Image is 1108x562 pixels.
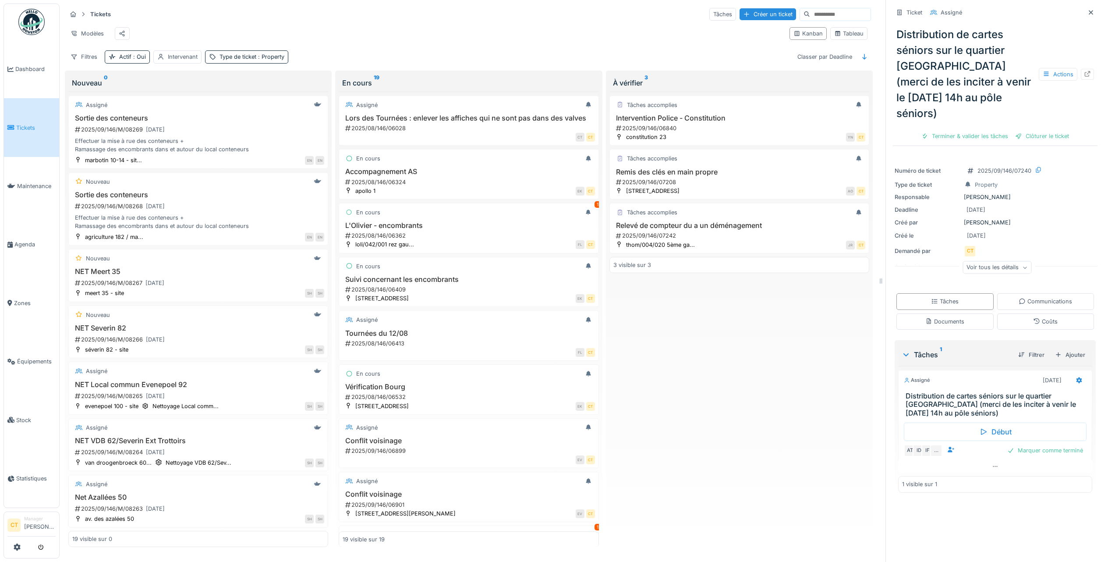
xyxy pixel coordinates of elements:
div: Terminer & valider les tâches [918,130,1012,142]
a: Équipements [4,332,59,391]
div: CT [586,240,595,249]
div: [PERSON_NAME] [895,193,1096,201]
div: CT [964,245,976,257]
div: Assigné [86,367,107,375]
div: Tâches [902,349,1011,360]
div: EN [305,156,314,165]
div: SH [305,459,314,467]
div: CT [857,133,865,142]
div: Kanban [793,29,823,38]
div: 2025/08/146/06413 [344,339,595,348]
div: Assigné [86,101,107,109]
div: Type de ticket [895,181,960,189]
div: Assigné [356,101,378,109]
div: constitution 23 [626,133,666,141]
div: Nouveau [86,311,110,319]
div: YN [846,133,855,142]
div: séverin 82 - site [85,345,128,354]
div: 1 [595,524,601,530]
span: : Property [256,53,284,60]
div: [DATE] [146,392,165,400]
h3: Intervention Police - Constitution [613,114,865,122]
div: 2025/08/146/06028 [344,124,595,132]
a: CT Manager[PERSON_NAME] [7,516,56,537]
div: Créé par [895,218,960,227]
h3: Conflit voisinage [343,437,595,445]
h3: NET Severin 82 [72,324,324,332]
div: AO [846,187,855,196]
span: Maintenance [17,182,56,190]
div: Marquer comme terminé [1004,445,1087,456]
div: Assigné [941,8,962,17]
a: Statistiques [4,449,59,508]
span: Agenda [14,240,56,249]
div: 2025/08/146/06409 [344,285,595,294]
div: 1 visible sur 1 [902,480,937,488]
div: En cours [356,154,380,163]
div: [DATE] [967,231,986,240]
div: Assigné [356,423,378,432]
div: Tableau [834,29,864,38]
h3: Sortie des conteneurs [72,114,324,122]
a: Tickets [4,98,59,157]
div: Créé le [895,231,960,240]
h3: Sortie des conteneurs [72,191,324,199]
div: 2025/09/146/M/08268 [74,201,324,212]
div: Nouveau [86,254,110,263]
div: Effectuer la mise à rue des conteneurs + Ramassage des encombrants dans et autour du local conten... [72,213,324,230]
div: apollo 1 [355,187,375,195]
div: marbotin 10-14 - sit... [85,156,142,164]
div: Nettoyage VDB 62/Sev... [166,459,231,467]
div: … [930,445,942,457]
div: [DATE] [146,505,165,513]
div: Début [904,423,1087,441]
div: agriculture 182 / ma... [85,233,143,241]
div: CT [576,133,584,142]
div: SH [305,515,314,523]
a: Stock [4,391,59,449]
sup: 3 [644,78,648,88]
div: [PERSON_NAME] [895,218,1096,227]
div: Actions [1039,68,1077,81]
a: Zones [4,274,59,332]
div: CT [586,187,595,196]
div: Nouveau [86,178,110,186]
div: Voir tous les détails [963,261,1031,274]
div: Deadline [895,206,960,214]
div: Créer un ticket [740,8,796,20]
div: [DATE] [146,125,165,134]
div: 2025/09/146/M/08269 [74,124,324,135]
div: [STREET_ADDRESS] [355,402,409,410]
div: SH [315,515,324,523]
div: EV [576,509,584,518]
div: Responsable [895,193,960,201]
div: CT [857,187,865,196]
h3: Conflit voisinage [343,490,595,498]
div: Clôturer le ticket [1012,130,1073,142]
div: 1 [595,201,601,208]
div: CT [586,402,595,411]
div: EK [576,294,584,303]
sup: 1 [940,349,942,360]
div: Assigné [356,477,378,485]
h3: NET Local commun Evenepoel 92 [72,381,324,389]
div: loli/042/001 rez gau... [355,240,414,249]
div: En cours [356,370,380,378]
h3: L'Olivier - encombrants [343,221,595,230]
span: Dashboard [15,65,56,73]
div: Demandé par [895,247,960,255]
h3: NET VDB 62/Severin Ext Trottoirs [72,437,324,445]
div: 19 visible sur 19 [343,535,385,543]
h3: Lors des Tournées : enlever les affiches qui ne sont pas dans des valves [343,114,595,122]
h3: Remis des clés en main propre [613,168,865,176]
div: Modèles [67,27,108,40]
div: 2025/09/146/M/08264 [74,447,324,458]
div: Numéro de ticket [895,167,960,175]
div: EN [315,156,324,165]
div: CT [586,133,595,142]
h3: Tournées du 12/08 [343,329,595,338]
div: Classer par Deadline [793,50,856,63]
img: Badge_color-CXgf-gQk.svg [18,9,45,35]
div: 2025/09/146/M/08265 [74,391,324,402]
h3: NET Meert 35 [72,267,324,276]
